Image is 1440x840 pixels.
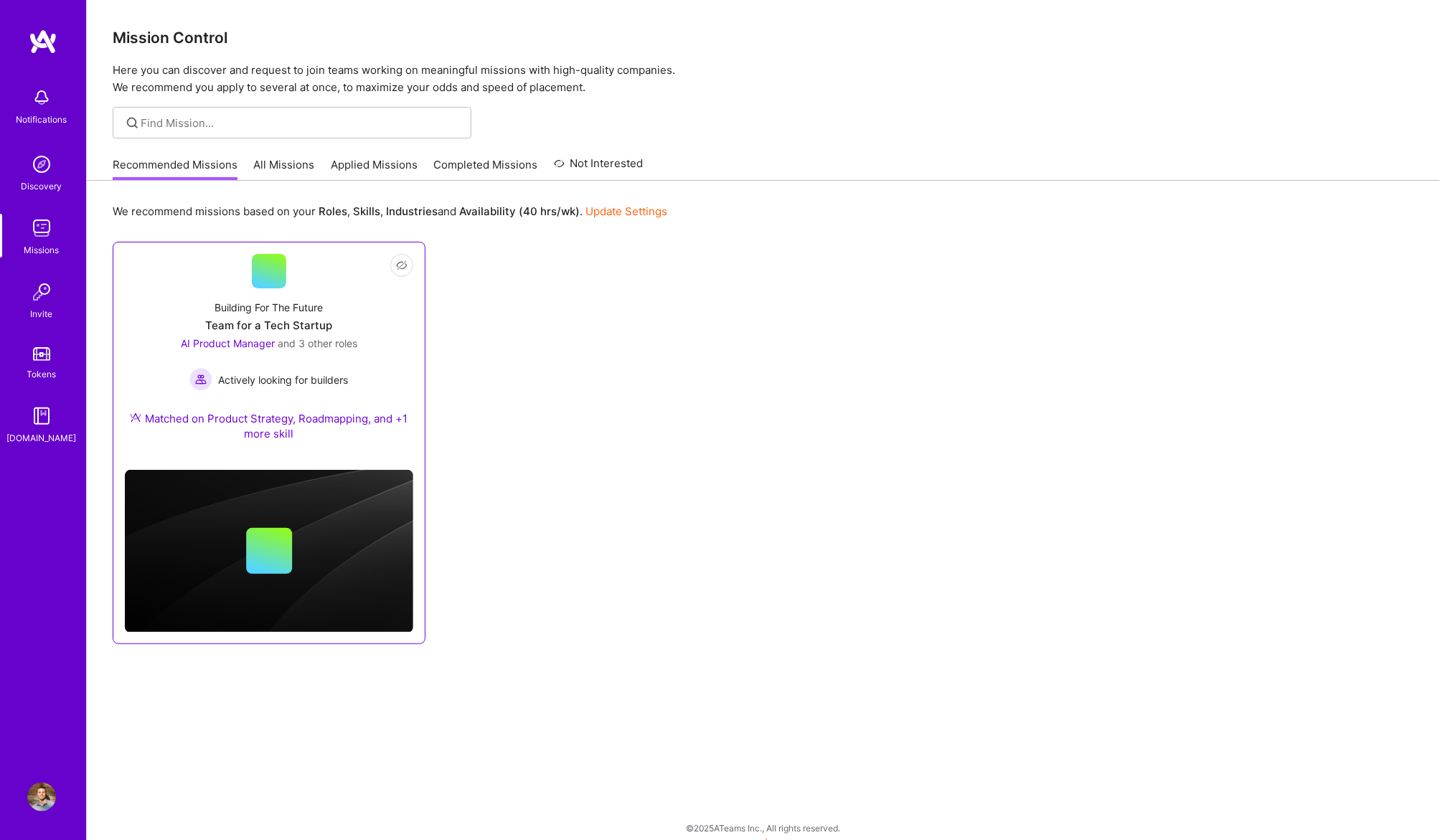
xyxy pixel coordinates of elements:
[7,430,77,445] div: [DOMAIN_NAME]
[27,402,56,430] img: guide book
[459,204,580,218] b: Availability (40 hrs/wk)
[17,112,67,127] div: Notifications
[141,115,461,131] input: Find Mission...
[29,29,57,55] img: logo
[189,368,212,391] img: Actively looking for builders
[24,242,60,258] div: Missions
[319,204,347,218] b: Roles
[27,83,56,112] img: bell
[33,347,50,361] img: tokens
[125,254,413,458] a: Building For The FutureTeam for a Tech StartupAI Product Manager and 3 other rolesActively lookin...
[205,318,332,333] div: Team for a Tech Startup
[278,337,357,349] span: and 3 other roles
[396,260,408,271] i: icon EyeClosed
[113,157,237,181] a: Recommended Missions
[27,783,56,811] img: User Avatar
[125,411,413,441] div: Matched on Product Strategy, Roadmapping, and +1 more skill
[113,29,1414,47] h3: Mission Control
[31,306,53,321] div: Invite
[24,783,60,811] a: User Avatar
[434,157,538,181] a: Completed Missions
[113,62,1414,96] p: Here you can discover and request to join teams working on meaningful missions with high-quality ...
[353,204,380,218] b: Skills
[181,337,275,349] span: AI Product Manager
[218,372,348,387] span: Actively looking for builders
[215,300,323,315] div: Building For The Future
[585,204,667,218] a: Update Settings
[27,214,56,242] img: teamwork
[27,278,56,306] img: Invite
[125,470,413,633] img: cover
[27,150,56,179] img: discovery
[27,367,57,382] div: Tokens
[22,179,62,194] div: Discovery
[254,157,315,181] a: All Missions
[386,204,438,218] b: Industries
[554,155,644,181] a: Not Interested
[331,157,418,181] a: Applied Missions
[124,115,141,131] i: icon SearchGrey
[130,412,141,423] img: Ateam Purple Icon
[113,204,667,219] p: We recommend missions based on your , , and .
